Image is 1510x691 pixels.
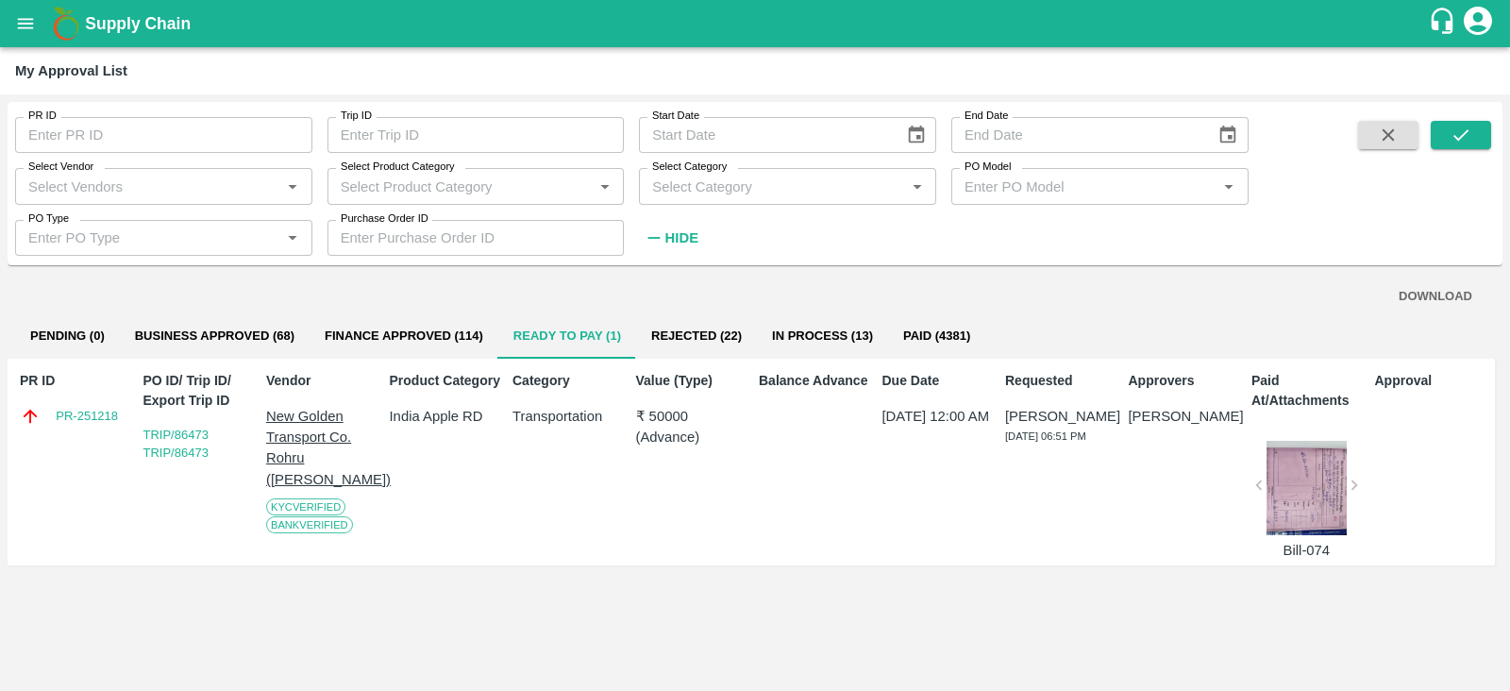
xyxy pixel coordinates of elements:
label: Purchase Order ID [341,211,428,227]
button: Open [1216,174,1241,198]
p: PR ID [20,371,135,391]
p: ( Advance ) [636,427,751,447]
label: Trip ID [341,109,372,124]
label: PO Type [28,211,69,227]
label: PR ID [28,109,57,124]
button: Pending (0) [15,313,120,359]
span: Bank Verified [266,516,353,533]
label: Start Date [652,109,699,124]
input: Select Vendors [21,174,276,198]
button: Open [905,174,930,198]
button: Open [280,174,305,198]
img: logo [47,5,85,42]
input: Select Category [645,174,899,198]
p: Vendor [266,371,381,391]
input: Enter Trip ID [327,117,625,153]
input: Enter Purchase Order ID [327,220,625,256]
button: Choose date [1210,117,1246,153]
p: Requested [1005,371,1120,391]
button: Finance Approved (114) [310,313,498,359]
div: My Approval List [15,59,127,83]
input: Enter PO Type [21,226,276,250]
b: Supply Chain [85,14,191,33]
button: Ready To Pay (1) [498,313,636,359]
p: PO ID/ Trip ID/ Export Trip ID [143,371,259,411]
p: [PERSON_NAME] [1129,406,1244,427]
button: Hide [639,222,703,254]
p: [DATE] 12:00 AM [882,406,998,427]
span: [DATE] 06:51 PM [1005,430,1086,442]
p: [PERSON_NAME] [1005,406,1120,427]
p: ₹ 50000 [636,406,751,427]
label: PO Model [965,160,1012,175]
p: Balance Advance [759,371,874,391]
a: Supply Chain [85,10,1428,37]
input: End Date [951,117,1202,153]
a: PR-251218 [56,407,118,426]
button: Open [280,226,305,250]
button: Paid (4381) [888,313,985,359]
p: Approval [1375,371,1490,391]
span: KYC Verified [266,498,345,515]
p: Category [512,371,628,391]
p: India Apple RD [390,406,505,427]
strong: Hide [665,230,698,245]
p: Product Category [390,371,505,391]
label: End Date [965,109,1008,124]
p: Bill-074 [1267,540,1347,561]
input: Enter PR ID [15,117,312,153]
button: Business Approved (68) [120,313,310,359]
button: Open [593,174,617,198]
p: New Golden Transport Co. Rohru ([PERSON_NAME]) [266,406,381,490]
div: account of current user [1461,4,1495,43]
button: Rejected (22) [636,313,757,359]
a: TRIP/86473 TRIP/86473 [143,428,209,461]
p: Value (Type) [636,371,751,391]
button: DOWNLOAD [1391,280,1480,313]
button: Choose date [898,117,934,153]
p: Approvers [1129,371,1244,391]
button: In Process (13) [757,313,888,359]
div: customer-support [1428,7,1461,41]
label: Select Vendor [28,160,93,175]
p: Paid At/Attachments [1251,371,1367,411]
label: Select Product Category [341,160,455,175]
label: Select Category [652,160,727,175]
input: Select Product Category [333,174,588,198]
p: Due Date [882,371,998,391]
button: open drawer [4,2,47,45]
input: Start Date [639,117,890,153]
p: Transportation [512,406,628,427]
input: Enter PO Model [957,174,1212,198]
